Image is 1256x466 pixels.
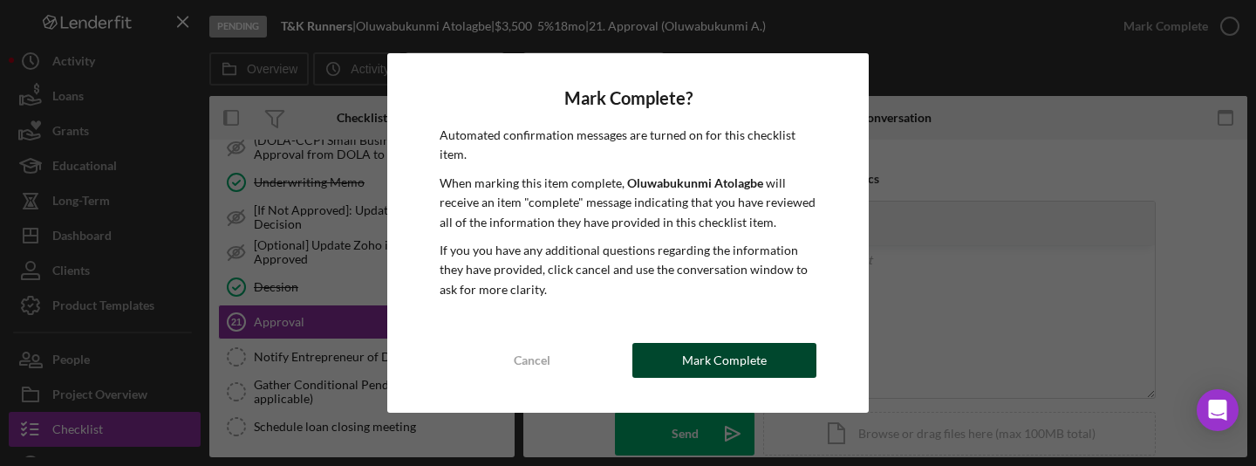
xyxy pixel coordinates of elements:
[627,175,763,190] b: Oluwabukunmi Atolagbe
[440,343,624,378] button: Cancel
[514,343,550,378] div: Cancel
[682,343,767,378] div: Mark Complete
[632,343,816,378] button: Mark Complete
[1197,389,1239,431] div: Open Intercom Messenger
[440,241,816,299] p: If you you have any additional questions regarding the information they have provided, click canc...
[440,126,816,165] p: Automated confirmation messages are turned on for this checklist item.
[440,88,816,108] h4: Mark Complete?
[440,174,816,232] p: When marking this item complete, will receive an item "complete" message indicating that you have...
